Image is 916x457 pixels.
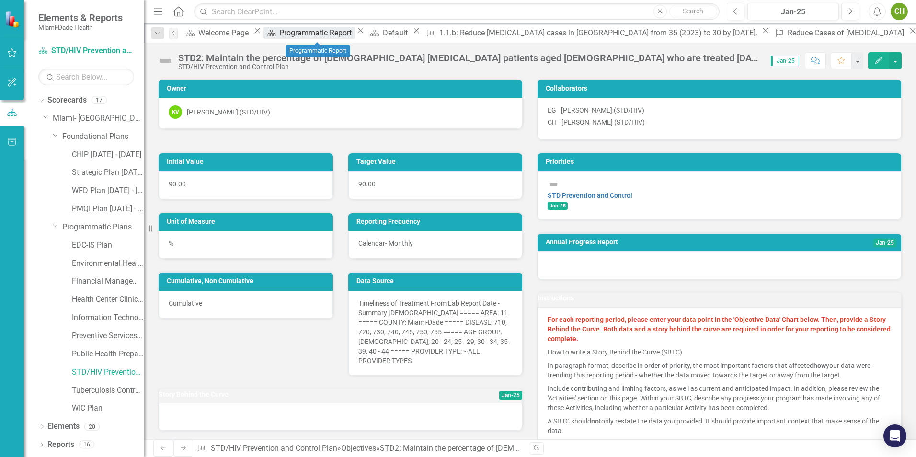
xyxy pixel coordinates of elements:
[5,11,22,27] img: ClearPoint Strategy
[178,53,761,63] div: STD2: Maintain the percentage of [DEMOGRAPHIC_DATA] [MEDICAL_DATA] patients aged [DEMOGRAPHIC_DAT...
[72,349,144,360] a: Public Health Preparedness Plan
[546,239,813,246] h3: Annual Progress Report
[548,192,632,199] a: STD Prevention and Control
[548,316,891,343] strong: For each reporting period, please enter your data point in the 'Objective Data' Chart below. Then...
[38,69,134,85] input: Search Below...
[356,218,518,225] h3: Reporting Frequency
[38,46,134,57] a: STD/HIV Prevention and Control Plan
[548,414,891,437] p: A SBTC should only restate the data you provided. It should provide important context that make s...
[358,180,376,188] span: 90.00
[747,3,839,20] button: Jan-25
[72,185,144,196] a: WFD Plan [DATE] - [DATE]
[72,312,144,323] a: Information Technology Plan
[79,441,94,449] div: 16
[62,131,144,142] a: Foundational Plans
[356,158,518,165] h3: Target Value
[198,27,252,39] div: Welcome Page
[358,299,511,365] span: Timeliness of Treatment From Lab Report Date - Summary [DEMOGRAPHIC_DATA] ===== AREA: 11 ===== CO...
[341,444,376,453] a: Objectives
[72,276,144,287] a: Financial Management Plan
[548,359,891,382] p: In paragraph format, describe in order of priority, the most important factors that affected your...
[561,117,645,127] div: [PERSON_NAME] (STD/HIV)
[423,27,759,39] a: 1.1.b: Reduce [MEDICAL_DATA] cases in [GEOGRAPHIC_DATA] from 35 (2023) to 30 by [DATE].
[167,158,328,165] h3: Initial Value
[891,3,908,20] button: CH
[499,391,522,400] span: Jan-25
[72,385,144,396] a: Tuberculosis Control & Prevention Plan
[53,113,144,124] a: Miami- [GEOGRAPHIC_DATA]
[167,218,328,225] h3: Unit of Measure
[788,27,906,39] div: Reduce Cases of [MEDICAL_DATA]
[751,6,836,18] div: Jan-25
[92,96,107,104] div: 17
[383,27,411,39] div: Default
[439,27,759,39] div: 1.1.b: Reduce [MEDICAL_DATA] cases in [GEOGRAPHIC_DATA] from 35 (2023) to 30 by [DATE].
[38,12,123,23] span: Elements & Reports
[72,331,144,342] a: Preventive Services Plan
[72,367,144,378] a: STD/HIV Prevention and Control Plan
[169,105,182,119] div: KV
[286,45,350,57] div: Programmatic Report
[169,299,202,307] span: Cumulative
[683,7,703,15] span: Search
[356,277,518,285] h3: Data Source
[771,56,799,66] span: Jan-25
[47,421,80,432] a: Elements
[72,167,144,178] a: Strategic Plan [DATE] - [DATE]
[813,362,826,369] strong: how
[548,348,682,356] u: How to write a Story Behind the Curve (SBTC)
[72,294,144,305] a: Health Center Clinical Admin Support Plan
[72,403,144,414] a: WIC Plan
[72,204,144,215] a: PMQI Plan [DATE] - [DATE]
[72,240,144,251] a: EDC-IS Plan
[211,444,337,453] a: STD/HIV Prevention and Control Plan
[72,258,144,269] a: Environmental Health Plan
[873,239,896,247] span: Jan-25
[158,53,173,69] img: Not Defined
[159,391,433,398] h3: Story Behind the Curve
[183,27,252,39] a: Welcome Page
[546,85,896,92] h3: Collaborators
[194,3,720,20] input: Search ClearPoint...
[47,95,87,106] a: Scorecards
[62,222,144,233] a: Programmatic Plans
[167,277,328,285] h3: Cumulative, Non Cumulative
[669,5,717,18] button: Search
[548,117,557,127] div: CH
[84,423,100,431] div: 20
[348,231,523,259] div: Calendar- Monthly
[197,443,523,454] div: » »
[538,295,901,302] h3: Instructions
[263,27,355,39] a: Programmatic Report
[561,105,644,115] div: [PERSON_NAME] (STD/HIV)
[546,158,896,165] h3: Priorities
[169,180,186,188] span: 90.00
[548,382,891,414] p: Include contributing and limiting factors, as well as current and anticipated impact. In addition...
[883,424,906,447] div: Open Intercom Messenger
[771,27,906,39] a: Reduce Cases of [MEDICAL_DATA]
[548,202,568,210] span: Jan-25
[591,417,601,425] strong: not
[169,240,173,247] span: %
[47,439,74,450] a: Reports
[367,27,411,39] a: Default
[167,85,517,92] h3: Owner
[548,179,559,191] img: Not Defined
[38,23,123,31] small: Miami-Dade Health
[72,149,144,160] a: CHIP [DATE] - [DATE]
[187,107,270,117] div: [PERSON_NAME] (STD/HIV)
[279,27,355,39] div: Programmatic Report
[178,63,761,70] div: STD/HIV Prevention and Control Plan
[548,105,556,115] div: EG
